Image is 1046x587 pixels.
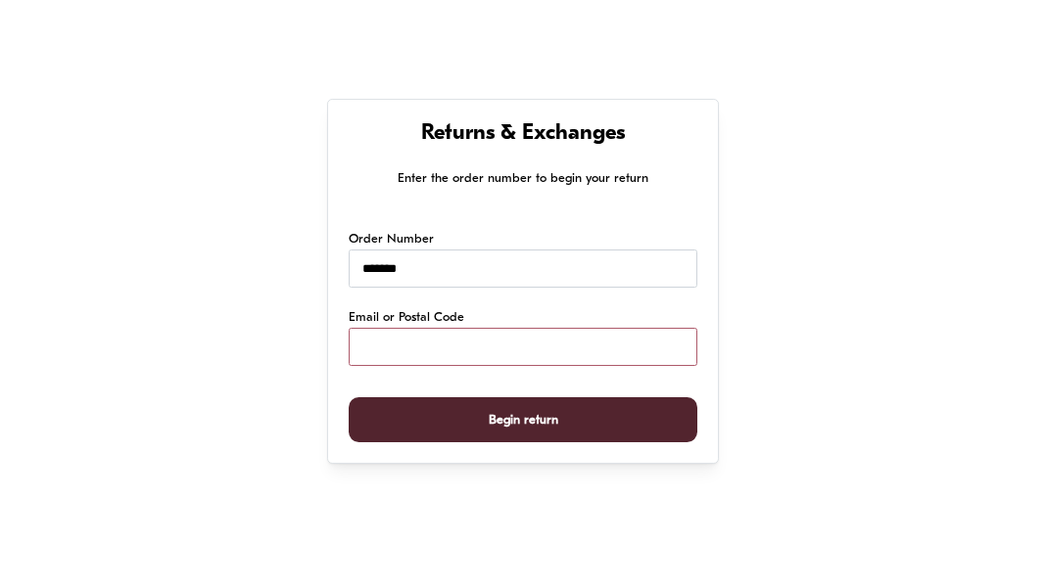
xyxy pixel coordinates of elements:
[349,120,697,149] h1: Returns & Exchanges
[489,398,558,442] span: Begin return
[349,168,697,189] p: Enter the order number to begin your return
[349,230,434,249] label: Order Number
[349,308,464,328] label: Email or Postal Code
[349,397,697,443] button: Begin return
